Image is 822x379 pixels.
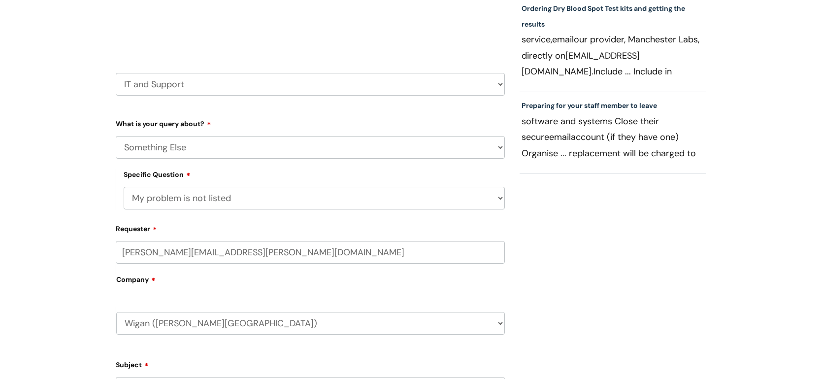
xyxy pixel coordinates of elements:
span: [EMAIL_ADDRESS][DOMAIN_NAME]. [522,50,640,77]
h2: Select issue type [116,23,505,41]
label: Specific Question [124,169,191,179]
span: email [552,34,574,45]
label: What is your query about? [116,116,505,128]
label: Requester [116,221,505,233]
a: Ordering Dry Blood Spot Test kits and getting the results [522,4,685,29]
span: email [549,131,571,143]
a: Preparing for your staff member to leave [522,101,657,110]
label: Company [116,272,505,294]
label: Subject [116,357,505,369]
input: Email [116,241,505,264]
p: service, our provider, Manchester Labs, directly on Include ... Include in the your site’s refere... [522,32,705,79]
p: software and systems Close their secure account (if they have one) Organise ... replacement will ... [522,113,705,161]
